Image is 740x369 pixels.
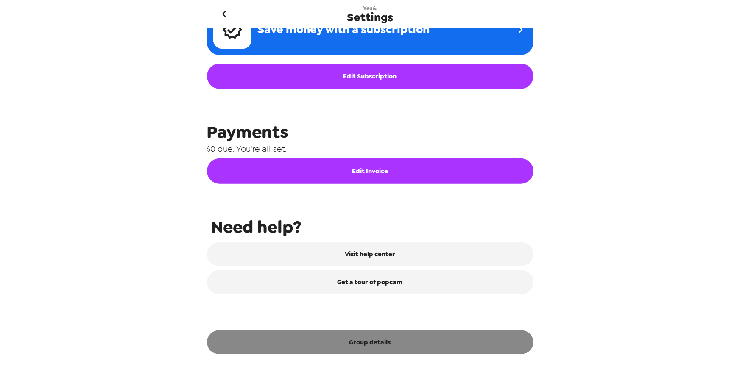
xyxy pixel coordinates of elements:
[207,242,533,266] a: Visit help center
[207,64,533,89] a: Edit Subscription
[258,22,430,37] span: Save money with a subscription
[211,216,533,238] span: Need help?
[347,12,393,23] span: Settings
[207,158,533,184] button: Edit Invoice
[207,143,533,154] span: $0 due. You're all set.
[207,121,533,143] span: Payments
[363,5,377,12] span: Yes&
[207,4,533,55] a: Save money with a subscription
[207,330,533,354] button: Group details
[207,270,533,294] a: Get a tour of popcam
